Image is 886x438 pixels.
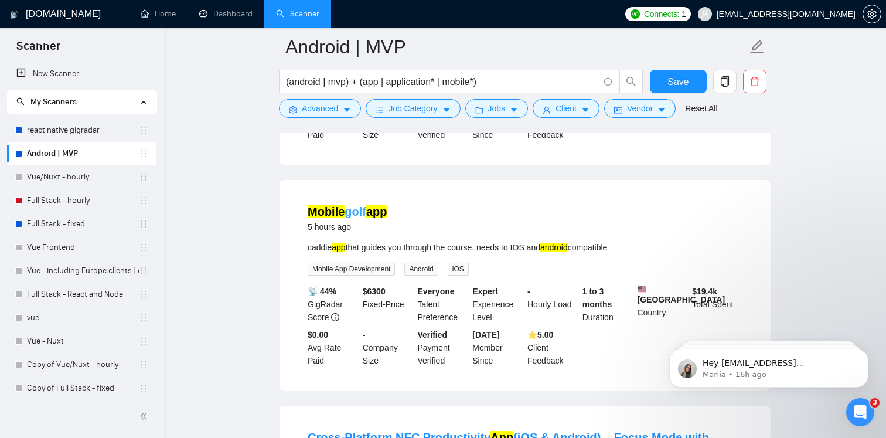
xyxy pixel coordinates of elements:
button: folderJobscaret-down [465,99,529,118]
div: caddie that guides you through the course. needs to IOS and compatible [308,241,742,254]
span: holder [139,383,148,393]
span: search [16,97,25,106]
span: setting [289,106,297,114]
span: Vendor [627,102,653,115]
b: Expert [472,287,498,296]
div: GigRadar Score [305,285,360,324]
div: Company Size [360,328,415,367]
div: Member Since [470,328,525,367]
span: Scanner [7,38,70,62]
li: Full Stack - React and Node [7,283,156,306]
span: Advanced [302,102,338,115]
mark: app [366,205,387,218]
a: Copy of Vue/Nuxt - hourly [27,353,139,376]
span: info-circle [604,78,612,86]
b: - [527,287,530,296]
span: 1 [681,8,686,21]
span: user [543,106,551,114]
button: barsJob Categorycaret-down [366,99,460,118]
a: Full Stack - hourly [27,189,139,212]
b: - [363,330,366,339]
span: caret-down [442,106,451,114]
span: info-circle [331,313,339,321]
a: setting [863,9,881,19]
img: logo [10,5,18,24]
a: searchScanner [276,9,319,19]
div: Talent Preference [415,285,471,324]
span: user [701,10,709,18]
span: Job Category [389,102,437,115]
a: Android | MVP [27,142,139,165]
a: Full Stack - fixed [27,212,139,236]
span: holder [139,313,148,322]
div: Duration [580,285,635,324]
li: Copy of Vue/Nuxt - hourly [7,353,156,376]
a: Vue Frontend [27,236,139,259]
span: holder [139,337,148,346]
li: vue [7,306,156,330]
a: Mobilegolfapp [308,205,387,218]
li: Vue - Nuxt [7,330,156,353]
span: Mobile App Development [308,263,395,276]
span: copy [714,76,736,87]
button: Save [650,70,707,93]
b: $0.00 [308,330,328,339]
div: Fixed-Price [360,285,415,324]
span: caret-down [343,106,351,114]
span: holder [139,219,148,229]
mark: Mobile [308,205,345,218]
li: Vue Frontend [7,236,156,259]
li: Vue - including Europe clients | only search title [7,259,156,283]
span: Android [404,263,438,276]
li: react native gigradar [7,118,156,142]
span: caret-down [657,106,666,114]
a: vue [27,306,139,330]
span: caret-down [510,106,518,114]
a: Full Stack - React and Node [27,283,139,306]
span: Save [667,74,689,89]
a: react native gigradar [27,118,139,142]
b: Verified [418,330,448,339]
a: Copy of Full Stack - fixed [27,376,139,400]
span: setting [863,9,881,19]
span: Client [556,102,577,115]
span: iOS [448,263,469,276]
li: Full Stack - fixed [7,212,156,236]
b: 1 to 3 months [582,287,612,309]
span: holder [139,266,148,276]
a: Vue/Nuxt - hourly [27,165,139,189]
span: holder [139,360,148,369]
div: Hourly Load [525,285,580,324]
img: upwork-logo.png [631,9,640,19]
button: setting [863,5,881,23]
b: ⭐️ 5.00 [527,330,553,339]
button: search [619,70,643,93]
li: Copy of Full Stack - fixed [7,376,156,400]
b: 📡 44% [308,287,336,296]
mark: android [540,243,568,252]
span: holder [139,125,148,135]
span: delete [744,76,766,87]
span: My Scanners [16,97,77,107]
div: Avg Rate Paid [305,328,360,367]
b: $ 19.4k [692,287,717,296]
div: 5 hours ago [308,220,387,234]
div: Experience Level [470,285,525,324]
iframe: Intercom notifications message [652,324,886,406]
span: caret-down [581,106,589,114]
div: Payment Verified [415,328,471,367]
a: dashboardDashboard [199,9,253,19]
iframe: Intercom live chat [846,398,874,426]
b: Everyone [418,287,455,296]
button: settingAdvancedcaret-down [279,99,361,118]
b: $ 6300 [363,287,386,296]
input: Search Freelance Jobs... [286,74,599,89]
b: [GEOGRAPHIC_DATA] [638,285,725,304]
button: idcardVendorcaret-down [604,99,676,118]
a: New Scanner [16,62,147,86]
div: Total Spent [690,285,745,324]
span: Connects: [644,8,679,21]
